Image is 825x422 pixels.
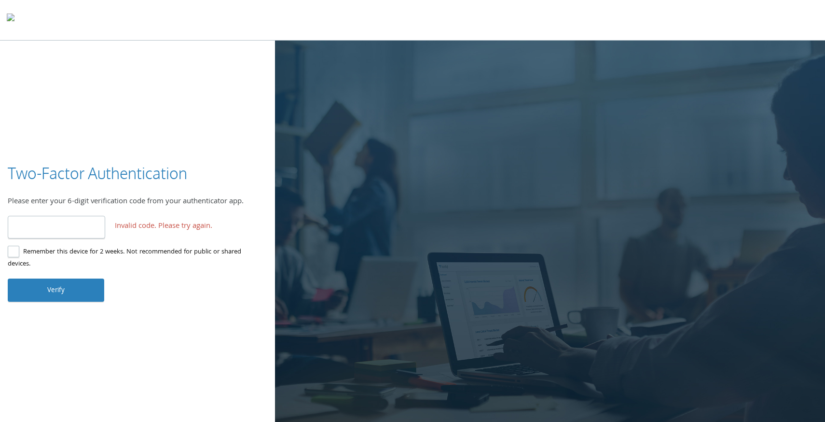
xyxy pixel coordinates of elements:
[115,221,212,233] span: Invalid code. Please try again.
[8,196,267,209] div: Please enter your 6-digit verification code from your authenticator app.
[7,10,14,29] img: todyl-logo-dark.svg
[8,163,187,184] h3: Two-Factor Authentication
[8,246,260,270] label: Remember this device for 2 weeks. Not recommended for public or shared devices.
[8,279,104,302] button: Verify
